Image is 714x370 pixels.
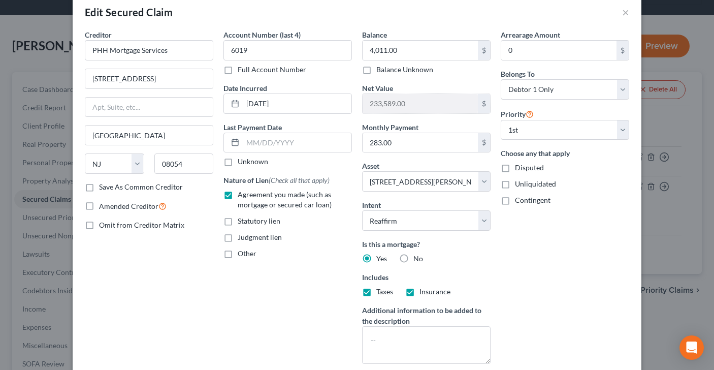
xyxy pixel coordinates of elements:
label: Nature of Lien [223,175,330,186]
span: Creditor [85,30,112,39]
input: MM/DD/YYYY [243,133,351,152]
span: (Check all that apply) [269,176,330,184]
input: 0.00 [501,41,616,60]
input: MM/DD/YYYY [243,94,351,113]
label: Arrearage Amount [501,29,560,40]
span: Judgment lien [238,233,282,241]
div: Open Intercom Messenger [679,335,704,360]
label: Last Payment Date [223,122,282,133]
span: Agreement you made (such as mortgage or secured car loan) [238,190,332,209]
div: $ [478,133,490,152]
span: Insurance [419,287,450,296]
label: Save As Common Creditor [99,182,183,192]
span: Other [238,249,256,258]
label: Additional information to be added to the description [362,305,491,326]
div: $ [478,94,490,113]
span: Statutory lien [238,217,280,225]
label: Balance Unknown [376,65,433,75]
label: Account Number (last 4) [223,29,301,40]
button: × [622,6,629,18]
span: Amended Creditor [99,202,158,210]
input: 0.00 [363,133,478,152]
span: Yes [376,254,387,263]
input: 0.00 [363,41,478,60]
div: $ [478,41,490,60]
label: Intent [362,200,381,210]
label: Full Account Number [238,65,306,75]
span: Taxes [376,287,393,296]
label: Balance [362,29,387,40]
label: Date Incurred [223,83,267,94]
span: Disputed [515,163,544,172]
label: Monthly Payment [362,122,418,133]
span: No [413,254,423,263]
input: Enter address... [85,69,213,88]
label: Includes [362,272,491,283]
input: Search creditor by name... [85,40,213,60]
label: Choose any that apply [501,148,629,159]
div: $ [616,41,629,60]
div: Edit Secured Claim [85,5,173,19]
input: Enter zip... [154,153,214,174]
input: Enter city... [85,126,213,145]
label: Priority [501,108,534,120]
span: Unliquidated [515,179,556,188]
input: Apt, Suite, etc... [85,98,213,117]
label: Net Value [362,83,393,94]
span: Belongs To [501,70,535,78]
span: Omit from Creditor Matrix [99,221,184,229]
span: Asset [362,162,379,170]
label: Unknown [238,157,268,167]
input: XXXX [223,40,352,60]
span: Contingent [515,196,550,204]
input: 0.00 [363,94,478,113]
label: Is this a mortgage? [362,239,491,250]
